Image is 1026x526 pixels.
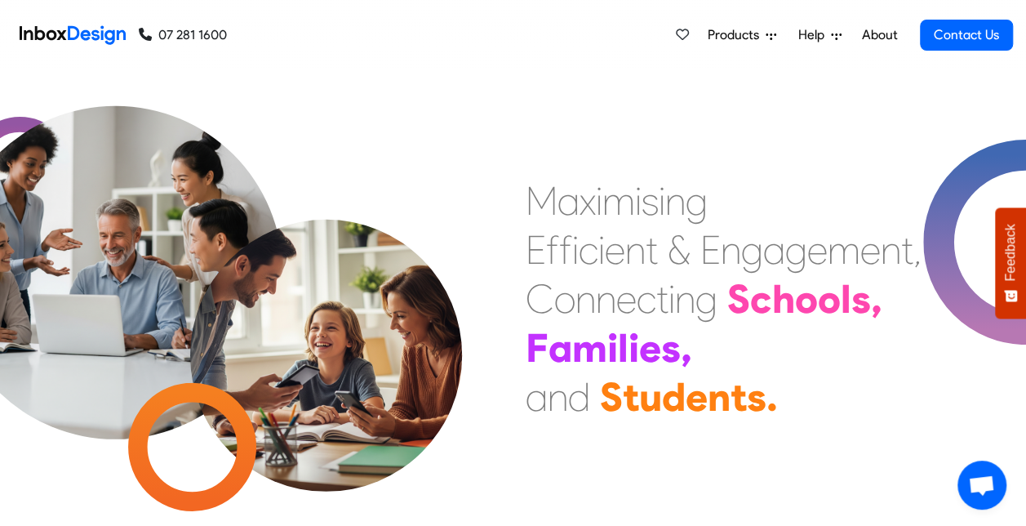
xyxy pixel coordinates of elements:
div: c [579,225,598,274]
div: n [575,274,596,323]
div: m [602,176,635,225]
div: x [580,176,596,225]
a: Contact Us [920,20,1013,51]
div: m [572,323,607,372]
div: s [851,274,871,323]
div: n [675,274,695,323]
div: a [763,225,785,274]
div: s [642,176,659,225]
div: g [695,274,717,323]
div: , [681,323,692,372]
div: c [750,274,772,323]
div: F [526,323,549,372]
div: a [549,323,572,372]
div: n [721,225,741,274]
div: i [628,323,639,372]
div: e [639,323,661,372]
div: t [731,372,747,421]
div: n [665,176,686,225]
div: e [605,225,625,274]
div: g [686,176,708,225]
div: f [559,225,572,274]
div: d [662,372,686,421]
div: Maximising Efficient & Engagement, Connecting Schools, Families, and Students. [526,176,922,421]
div: n [881,225,901,274]
div: e [807,225,828,274]
div: E [526,225,546,274]
div: S [600,372,623,421]
div: h [772,274,795,323]
div: s [747,372,766,421]
div: , [913,225,922,274]
div: i [572,225,579,274]
a: About [857,19,902,51]
img: parents_with_child.png [156,151,495,491]
div: t [646,225,658,274]
div: o [554,274,575,323]
div: o [818,274,841,323]
button: Feedback - Show survey [995,207,1026,319]
div: Open chat [957,461,1006,510]
a: Help [792,19,848,51]
div: n [596,274,616,323]
div: , [871,274,882,323]
div: s [661,323,681,372]
span: Products [708,25,766,45]
div: S [727,274,750,323]
div: g [785,225,807,274]
a: Products [701,19,783,51]
div: t [623,372,639,421]
div: i [596,176,602,225]
div: o [795,274,818,323]
div: g [741,225,763,274]
div: e [616,274,637,323]
div: n [548,372,568,421]
div: M [526,176,557,225]
div: i [635,176,642,225]
div: & [668,225,691,274]
div: d [568,372,590,421]
div: e [860,225,881,274]
div: a [526,372,548,421]
div: i [607,323,618,372]
div: l [618,323,628,372]
div: C [526,274,554,323]
div: t [656,274,668,323]
div: i [668,274,675,323]
div: u [639,372,662,421]
div: m [828,225,860,274]
div: e [686,372,708,421]
div: . [766,372,778,421]
div: i [659,176,665,225]
span: Feedback [1003,224,1018,281]
div: n [708,372,731,421]
div: f [546,225,559,274]
div: i [598,225,605,274]
div: c [637,274,656,323]
div: t [901,225,913,274]
a: 07 281 1600 [139,25,227,45]
div: a [557,176,580,225]
div: l [841,274,851,323]
div: E [700,225,721,274]
span: Help [798,25,831,45]
div: n [625,225,646,274]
